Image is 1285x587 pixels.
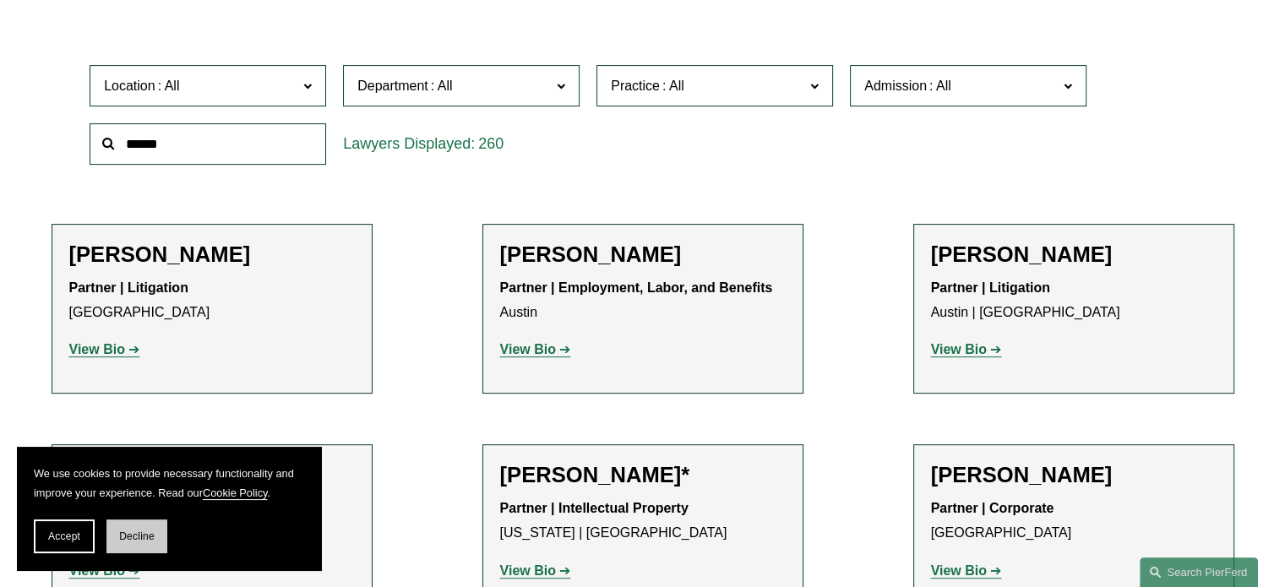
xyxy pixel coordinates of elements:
a: View Bio [500,342,571,356]
span: Department [357,79,428,93]
h2: [PERSON_NAME] [931,462,1217,488]
span: Admission [864,79,927,93]
h2: [PERSON_NAME]* [500,462,786,488]
strong: View Bio [69,342,125,356]
strong: Partner | Litigation [931,280,1050,295]
p: [US_STATE] | [GEOGRAPHIC_DATA] [500,497,786,546]
p: We use cookies to provide necessary functionality and improve your experience. Read our . [34,464,304,503]
strong: View Bio [931,563,987,578]
a: View Bio [69,342,140,356]
span: Accept [48,530,80,542]
strong: Partner | Corporate [931,501,1054,515]
strong: View Bio [500,563,556,578]
h2: [PERSON_NAME] [931,242,1217,268]
strong: View Bio [69,563,125,578]
strong: Partner | Intellectual Property [500,501,689,515]
a: View Bio [69,563,140,578]
p: Austin | [GEOGRAPHIC_DATA] [931,276,1217,325]
a: View Bio [931,563,1002,578]
span: 260 [478,135,504,152]
span: Practice [611,79,660,93]
h2: [PERSON_NAME] [69,242,355,268]
a: View Bio [931,342,1002,356]
button: Decline [106,519,167,553]
h2: [PERSON_NAME] [500,242,786,268]
span: Decline [119,530,155,542]
section: Cookie banner [17,447,321,570]
p: [GEOGRAPHIC_DATA] [931,497,1217,546]
a: Cookie Policy [203,486,268,499]
strong: Partner | Litigation [69,280,188,295]
strong: Partner | Employment, Labor, and Benefits [500,280,773,295]
button: Accept [34,519,95,553]
strong: View Bio [500,342,556,356]
p: [GEOGRAPHIC_DATA] [69,276,355,325]
span: Location [104,79,155,93]
strong: View Bio [931,342,987,356]
a: Search this site [1140,557,1258,587]
p: Austin [500,276,786,325]
a: View Bio [500,563,571,578]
